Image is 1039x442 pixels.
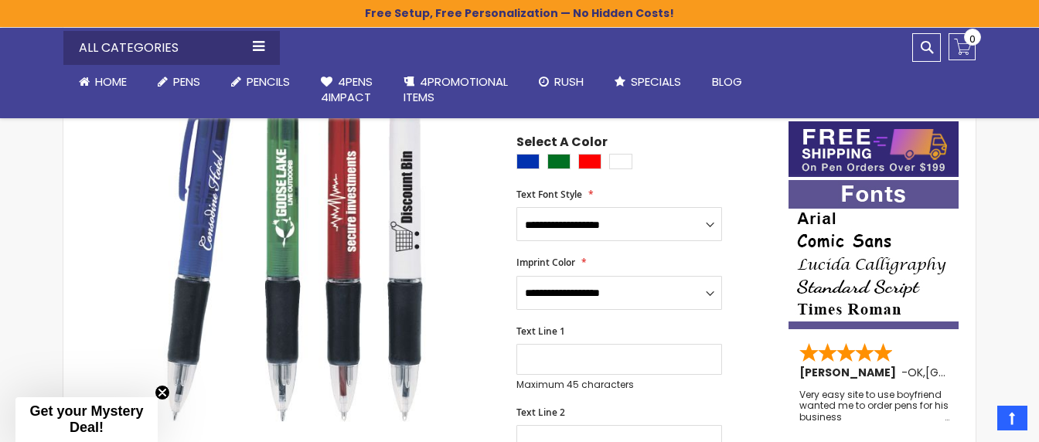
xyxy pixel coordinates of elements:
[949,33,976,60] a: 0
[516,154,540,169] div: Blue
[516,406,565,419] span: Text Line 2
[799,365,901,380] span: [PERSON_NAME]
[969,32,976,46] span: 0
[94,26,496,427] img: Orbitor 4 Color Pens
[155,385,170,400] button: Close teaser
[516,325,565,338] span: Text Line 1
[388,65,523,115] a: 4PROMOTIONALITEMS
[901,365,1039,380] span: - ,
[908,365,923,380] span: OK
[578,154,601,169] div: Red
[247,73,290,90] span: Pencils
[697,65,758,99] a: Blog
[554,73,584,90] span: Rush
[63,31,280,65] div: All Categories
[404,73,508,105] span: 4PROMOTIONAL ITEMS
[516,188,582,201] span: Text Font Style
[523,65,599,99] a: Rush
[516,379,722,391] p: Maximum 45 characters
[547,154,571,169] div: Green
[63,65,142,99] a: Home
[925,365,1039,380] span: [GEOGRAPHIC_DATA]
[789,180,959,329] img: font-personalization-examples
[609,154,632,169] div: White
[516,134,608,155] span: Select A Color
[599,65,697,99] a: Specials
[95,73,127,90] span: Home
[516,256,575,269] span: Imprint Color
[799,389,949,423] div: Very easy site to use boyfriend wanted me to order pens for his business
[15,397,158,442] div: Get your Mystery Deal!Close teaser
[216,65,305,99] a: Pencils
[911,400,1039,442] iframe: Google Customer Reviews
[712,73,742,90] span: Blog
[305,65,388,115] a: 4Pens4impact
[173,73,200,90] span: Pens
[142,65,216,99] a: Pens
[631,73,681,90] span: Specials
[29,403,143,435] span: Get your Mystery Deal!
[321,73,373,105] span: 4Pens 4impact
[789,121,959,177] img: Free shipping on orders over $199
